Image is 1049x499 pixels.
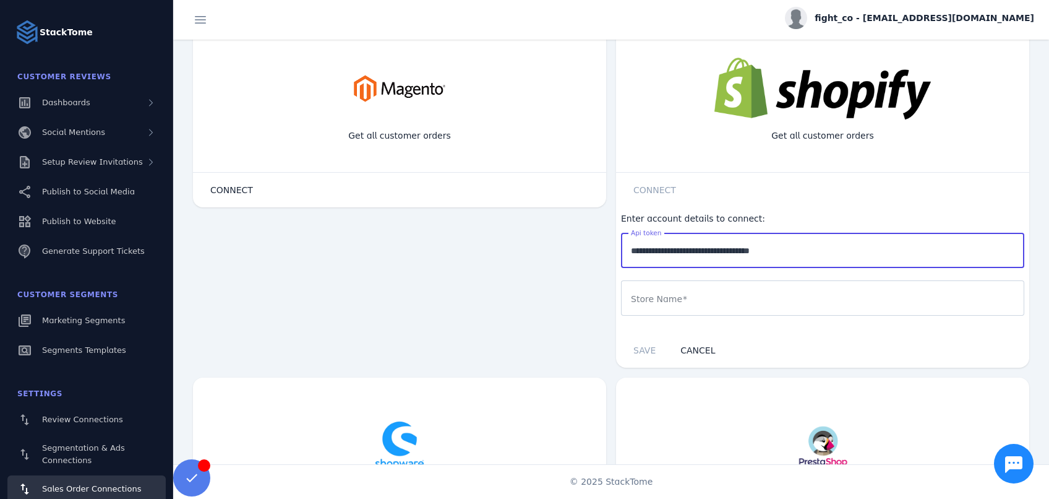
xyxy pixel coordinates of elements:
[42,415,123,424] span: Review Connections
[42,246,145,256] span: Generate Support Tickets
[42,128,105,137] span: Social Mentions
[794,415,851,477] img: prestashop.png
[815,12,1034,25] span: fight_co - [EMAIL_ADDRESS][DOMAIN_NAME]
[17,389,62,398] span: Settings
[7,337,166,364] a: Segments Templates
[7,238,166,265] a: Generate Support Tickets
[40,26,93,39] strong: StackTome
[570,475,653,488] span: © 2025 StackTome
[210,186,253,194] span: CONNECT
[7,208,166,235] a: Publish to Website
[338,119,461,152] div: Get all customer orders
[15,20,40,45] img: Logo image
[42,157,143,167] span: Setup Review Invitations
[621,212,1024,225] div: Enter account details to connect:
[42,345,126,355] span: Segments Templates
[7,307,166,334] a: Marketing Segments
[42,98,90,107] span: Dashboards
[42,217,116,226] span: Publish to Website
[7,178,166,206] a: Publish to Social Media
[7,436,166,473] a: Segmentation & Ads Connections
[198,178,265,202] button: CONNECT
[785,7,1034,29] button: fight_co - [EMAIL_ADDRESS][DOMAIN_NAME]
[42,443,125,465] span: Segmentation & Ads Connections
[369,415,430,477] img: shopware.png
[714,58,931,119] img: shopify.png
[17,72,111,81] span: Customer Reviews
[680,346,715,355] span: CANCEL
[17,290,118,299] span: Customer Segments
[42,187,135,196] span: Publish to Social Media
[785,7,807,29] img: profile.jpg
[631,229,661,236] mat-label: Api token
[42,316,125,325] span: Marketing Segments
[42,484,141,493] span: Sales Order Connections
[668,338,727,363] button: CANCEL
[761,119,884,152] div: Get all customer orders
[7,406,166,433] a: Review Connections
[631,294,682,304] mat-label: Store Name
[338,58,461,119] img: magento.png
